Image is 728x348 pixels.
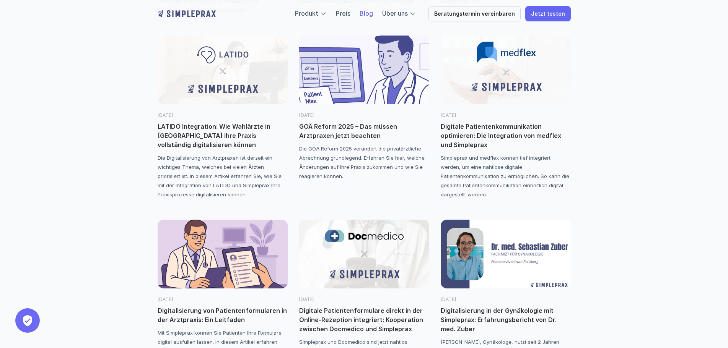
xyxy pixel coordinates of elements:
[158,36,288,104] img: Latido x Simpleprax
[441,122,571,149] p: Digitale Patientenkommunikation optimieren: Die Integration von medflex und Simpleprax
[441,36,571,199] a: [DATE]Digitale Patientenkommunikation optimieren: Die Integration von medflex und SimplepraxSimpl...
[295,10,318,17] a: Produkt
[299,144,429,181] p: Die GOÄ Reform 2025 verändert die privatärztliche Abrechnung grundlegend. Erfahren Sie hier, welc...
[299,122,429,140] p: GOÄ Reform 2025 – Das müssen Arztpraxen jetzt beachten
[299,36,429,181] a: GOÄ Reform 2025[DATE]GOÄ Reform 2025 – Das müssen Arztpraxen jetzt beachtenDie GOÄ Reform 2025 ve...
[531,11,565,17] p: Jetzt testen
[441,306,571,333] p: Digitalisierung in der Gynäkologie mit Simpleprax: Erfahrungsbericht von Dr. med. Zuber
[336,10,350,17] a: Preis
[158,36,288,199] a: Latido x Simpleprax[DATE]LATIDO Integration: Wie Wahlärzte in [GEOGRAPHIC_DATA] ihre Praxis volls...
[441,153,571,199] p: Simpleprax und medflex können tief integriert werden, um eine nahtlose digitale Patientenkommunik...
[441,112,571,119] p: [DATE]
[299,112,429,119] p: [DATE]
[299,36,429,104] img: GOÄ Reform 2025
[158,306,288,324] p: Digitalisierung von Patientenformularen in der Arztpraxis: Ein Leitfaden
[158,153,288,199] p: Die Digitalisierung von Arztpraxen ist derzeit ein wichtiges Thema, welches bei vielen Ärzten pri...
[299,296,429,303] p: [DATE]
[441,296,571,303] p: [DATE]
[158,122,288,149] p: LATIDO Integration: Wie Wahlärzte in [GEOGRAPHIC_DATA] ihre Praxis vollständig digitalisieren können
[434,11,515,17] p: Beratungstermin vereinbaren
[299,306,429,333] p: Digitale Patientenformulare direkt in der Online-Rezeption integriert: Kooperation zwischen Docme...
[158,112,288,119] p: [DATE]
[158,296,288,303] p: [DATE]
[428,6,521,21] a: Beratungstermin vereinbaren
[525,6,571,21] a: Jetzt testen
[360,10,373,17] a: Blog
[382,10,408,17] a: Über uns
